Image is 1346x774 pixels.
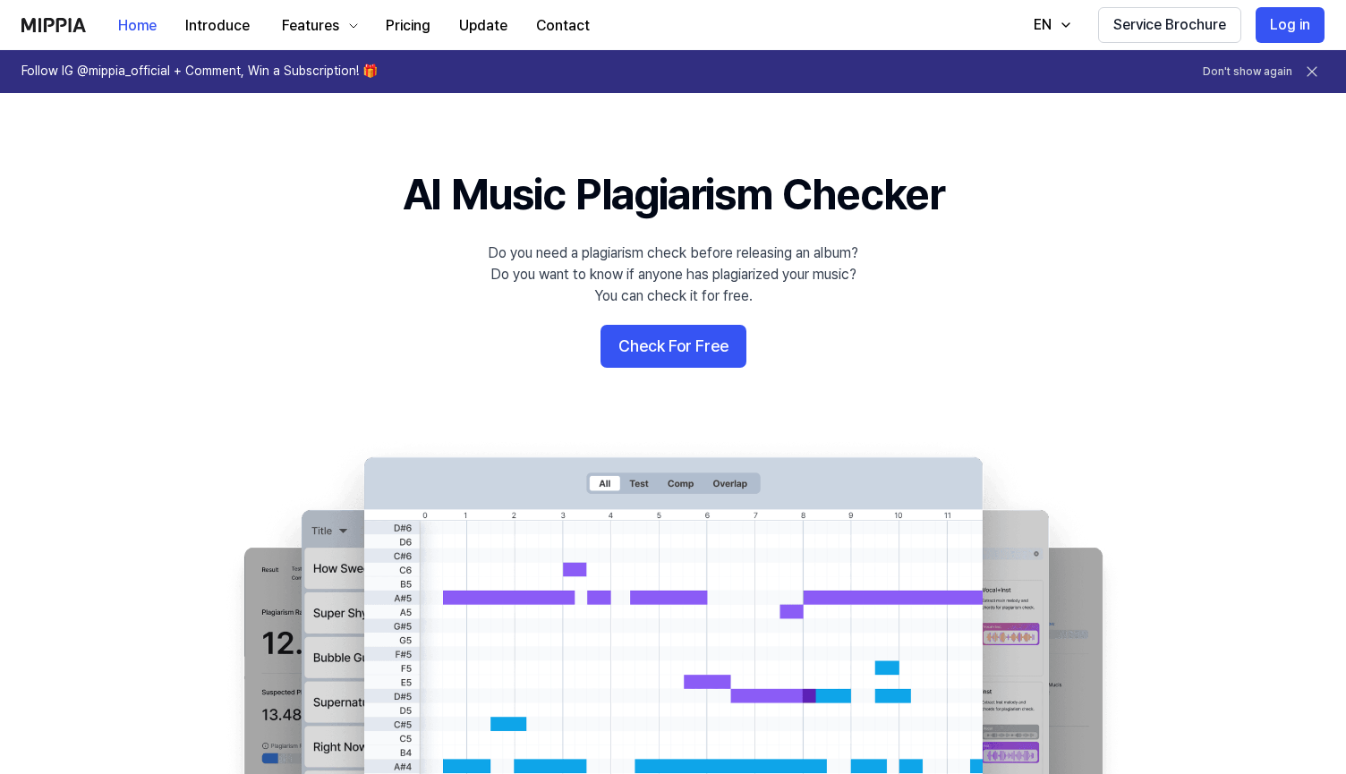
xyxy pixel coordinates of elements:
[104,1,171,50] a: Home
[1016,7,1084,43] button: EN
[1256,7,1325,43] button: Log in
[278,15,343,37] div: Features
[171,8,264,44] button: Introduce
[264,8,371,44] button: Features
[445,1,522,50] a: Update
[488,242,858,307] div: Do you need a plagiarism check before releasing an album? Do you want to know if anyone has plagi...
[445,8,522,44] button: Update
[403,165,944,225] h1: AI Music Plagiarism Checker
[1098,7,1241,43] button: Service Brochure
[21,63,378,81] h1: Follow IG @mippia_official + Comment, Win a Subscription! 🎁
[21,18,86,32] img: logo
[104,8,171,44] button: Home
[601,325,746,368] button: Check For Free
[1203,64,1292,80] button: Don't show again
[1030,14,1055,36] div: EN
[522,8,604,44] button: Contact
[371,8,445,44] button: Pricing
